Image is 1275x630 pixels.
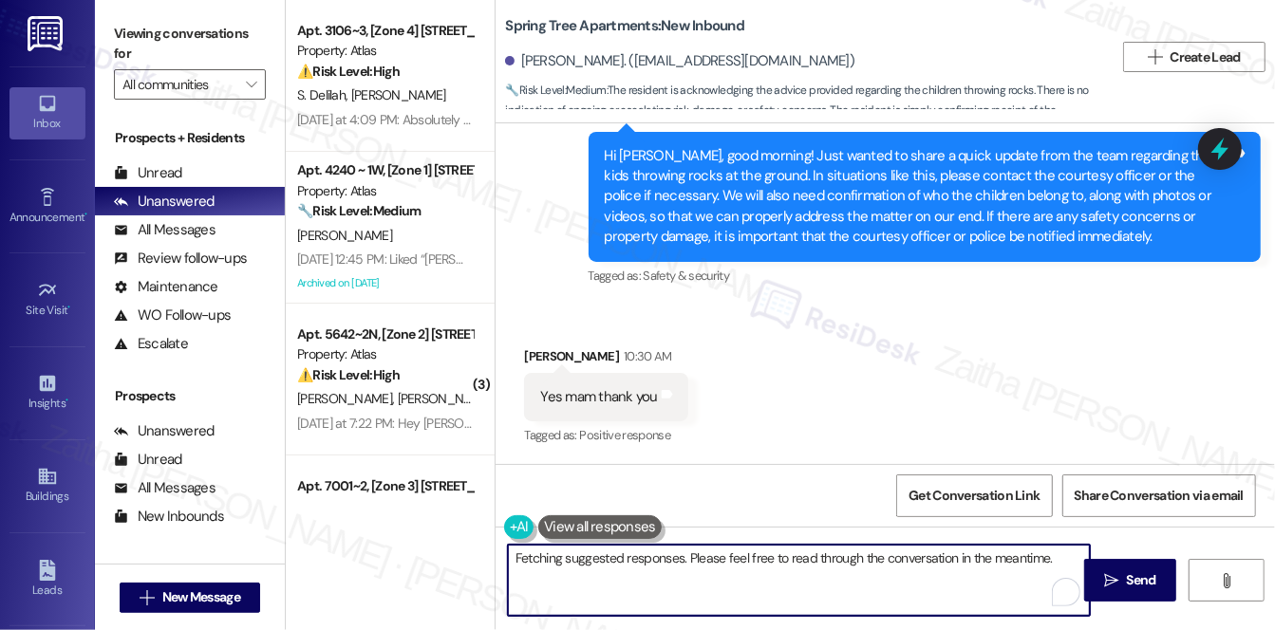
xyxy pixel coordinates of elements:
span: • [66,394,68,407]
span: Send [1126,570,1155,590]
span: [PERSON_NAME] [351,86,446,103]
span: S. Delilah [297,86,351,103]
button: Get Conversation Link [896,474,1052,517]
div: Escalate [114,334,188,354]
label: Viewing conversations for [114,19,266,69]
span: • [68,301,71,314]
span: Get Conversation Link [909,486,1040,506]
div: Residents [95,560,285,580]
span: • [84,208,87,221]
strong: ⚠️ Risk Level: High [297,366,400,383]
span: [PERSON_NAME] [297,227,392,244]
span: Safety & security [643,268,729,284]
div: 10:30 AM [619,346,672,366]
span: Share Conversation via email [1075,486,1244,506]
div: Tagged as: [524,421,687,449]
a: Leads [9,554,85,605]
div: Unread [114,163,182,183]
i:  [140,590,154,605]
b: Spring Tree Apartments: New Inbound [505,16,744,36]
i:  [1148,49,1162,65]
div: Yes mam thank you [540,387,657,407]
i:  [246,77,256,92]
div: New Inbounds [114,507,224,527]
div: All Messages [114,220,216,240]
button: New Message [120,583,260,613]
div: Unanswered [114,192,215,212]
div: Apt. 7001~2, [Zone 3] [STREET_ADDRESS][PERSON_NAME] [297,476,473,496]
div: Prospects + Residents [95,128,285,148]
strong: ⚠️ Risk Level: High [297,63,400,80]
div: Hi [PERSON_NAME], good morning! Just wanted to share a quick update from the team regarding the k... [605,146,1231,248]
strong: 🔧 Risk Level: Medium [505,83,606,98]
div: Property: Atlas [297,344,473,364]
span: [PERSON_NAME] [297,390,398,407]
button: Send [1084,559,1176,602]
a: Site Visit • [9,274,85,325]
span: Create Lead [1171,47,1241,67]
textarea: To enrich screen reader interactions, please activate Accessibility in Grammarly extension settings [508,545,1090,616]
div: [PERSON_NAME] [524,346,687,373]
span: [PERSON_NAME] [398,390,498,407]
div: Apt. 4240 ~ 1W, [Zone 1] [STREET_ADDRESS][US_STATE] [297,160,473,180]
div: Archived on [DATE] [295,271,475,295]
div: [DATE] at 7:22 PM: Hey [PERSON_NAME] and [PERSON_NAME], we appreciate your text! We'll be back at... [297,415,1271,432]
i:  [1219,573,1233,588]
span: New Message [162,587,240,607]
a: Insights • [9,367,85,418]
div: Apt. 3106~3, [Zone 4] [STREET_ADDRESS][GEOGRAPHIC_DATA][STREET_ADDRESS][GEOGRAPHIC_DATA] [297,21,473,41]
div: Unanswered [114,421,215,441]
div: Prospects [95,386,285,406]
div: Unread [114,450,182,470]
div: Property: Atlas [297,41,473,61]
div: Apt. 5642~2N, [Zone 2] [STREET_ADDRESS] [297,324,473,344]
div: WO Follow-ups [114,306,231,325]
img: ResiDesk Logo [28,16,66,51]
span: : The resident is acknowledging the advice provided regarding the children throwing rocks. There ... [505,81,1114,141]
i:  [1104,573,1118,588]
input: All communities [122,69,235,100]
div: All Messages [114,478,216,498]
div: Maintenance [114,277,218,297]
a: Inbox [9,87,85,139]
div: [DATE] at 4:09 PM: Absolutely not. You guys lied. I was told there was no rodents or roaches [297,111,799,128]
a: Buildings [9,460,85,511]
div: Review follow-ups [114,249,247,269]
div: Tagged as: [589,262,1262,289]
div: Property: Atlas [297,181,473,201]
span: Positive response [579,427,670,443]
strong: 🔧 Risk Level: Medium [297,202,421,219]
button: Share Conversation via email [1062,474,1256,517]
button: Create Lead [1123,42,1266,72]
div: [PERSON_NAME]. ([EMAIL_ADDRESS][DOMAIN_NAME]) [505,51,854,71]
